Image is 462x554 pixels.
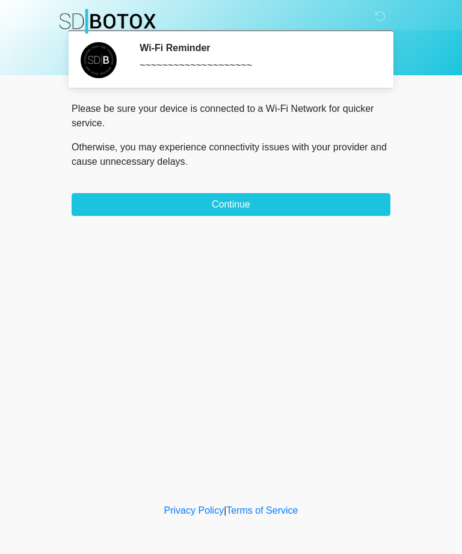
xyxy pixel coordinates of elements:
[72,102,390,131] p: Please be sure your device is connected to a Wi-Fi Network for quicker service.
[60,9,156,34] img: SDBotox Logo
[72,140,390,169] p: Otherwise, you may experience connectivity issues with your provider and cause unnecessary delays
[185,156,188,167] span: .
[81,42,117,78] img: Agent Avatar
[164,505,224,516] a: Privacy Policy
[224,505,226,516] a: |
[226,505,298,516] a: Terms of Service
[72,193,390,216] button: Continue
[140,58,372,73] div: ~~~~~~~~~~~~~~~~~~~~
[140,42,372,54] h2: Wi-Fi Reminder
